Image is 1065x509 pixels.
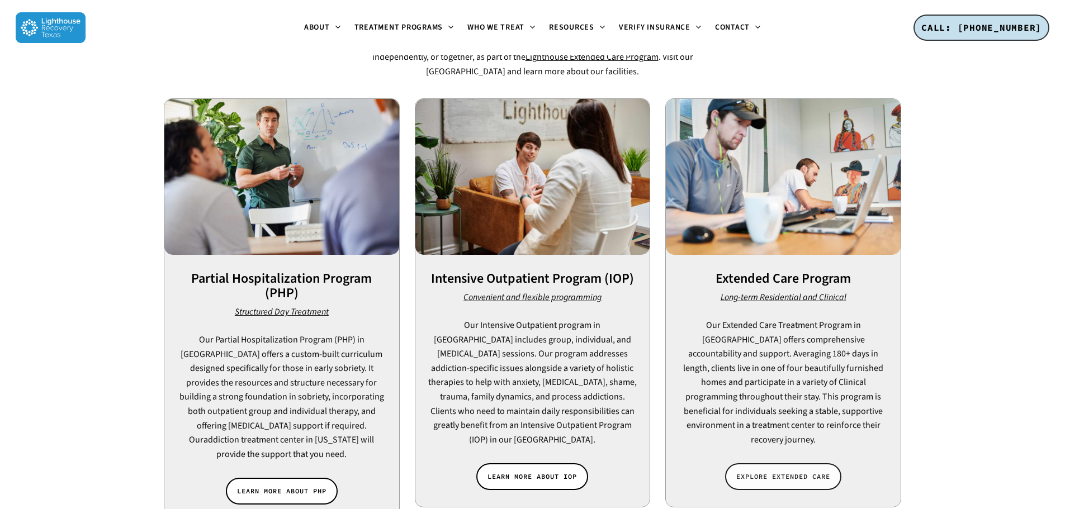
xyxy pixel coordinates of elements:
[736,471,830,482] span: EXPLORE EXTENDED CARE
[467,22,524,33] span: Who We Treat
[304,22,330,33] span: About
[235,306,329,318] em: Structured Day Treatment
[721,291,846,303] em: Long-term Residential and Clinical
[176,333,387,462] p: Our Partial Hospitalization Program (PHP) in [GEOGRAPHIC_DATA] offers a custom-built curriculum d...
[297,23,348,32] a: About
[463,291,602,303] em: Convenient and flexible programming
[348,23,461,32] a: Treatment Programs
[913,15,1049,41] a: CALL: [PHONE_NUMBER]
[461,23,542,32] a: Who We Treat
[487,471,577,482] span: LEARN MORE ABOUT IOP
[354,22,443,33] span: Treatment Programs
[476,463,588,490] a: LEARN MORE ABOUT IOP
[725,463,841,490] a: EXPLORE EXTENDED CARE
[549,22,594,33] span: Resources
[542,23,612,32] a: Resources
[619,22,690,33] span: Verify Insurance
[237,486,326,497] span: LEARN MORE ABOUT PHP
[666,272,901,286] h3: Extended Care Program
[415,272,650,286] h3: Intensive Outpatient Program (IOP)
[427,318,638,447] p: Our Intensive Outpatient program in [GEOGRAPHIC_DATA] includes group, individual, and [MEDICAL_DA...
[526,51,659,63] a: Lighthouse Extended Care Program
[708,23,768,32] a: Contact
[226,478,338,505] a: LEARN MORE ABOUT PHP
[715,22,750,33] span: Contact
[16,12,86,43] img: Lighthouse Recovery Texas
[612,23,708,32] a: Verify Insurance
[921,22,1042,33] span: CALL: [PHONE_NUMBER]
[678,318,889,447] p: Our Extended Care Treatment Program in [GEOGRAPHIC_DATA] offers comprehensive accountability and ...
[164,272,399,301] h3: Partial Hospitalization Program (PHP)
[203,434,374,460] span: addiction treatment center in [US_STATE] will provide the support that you need.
